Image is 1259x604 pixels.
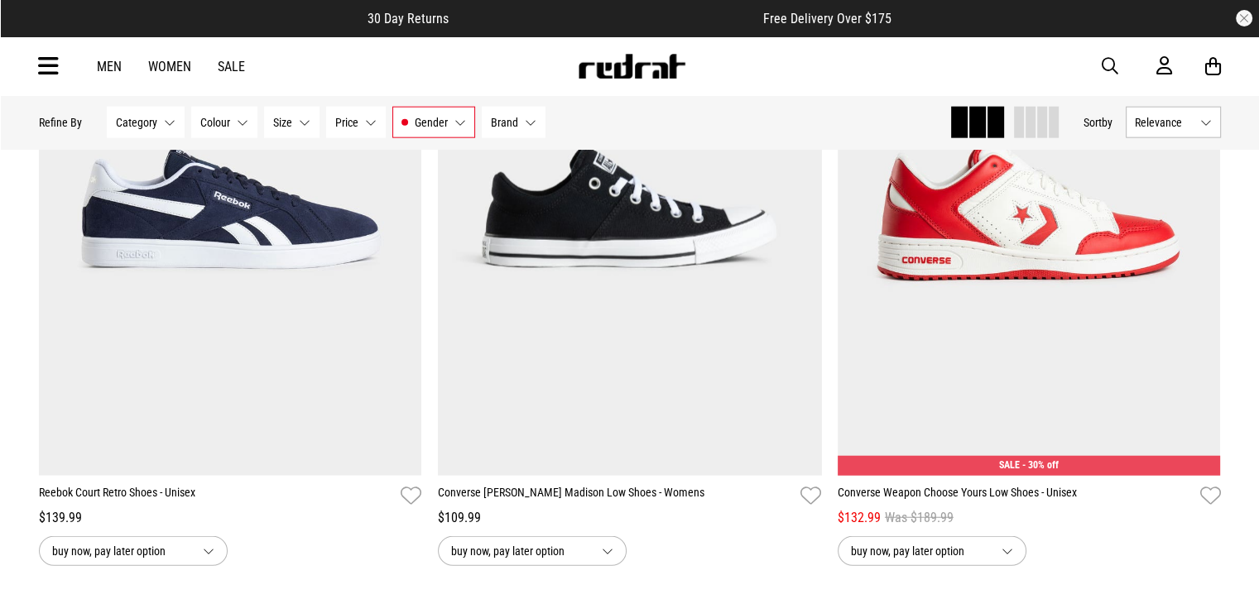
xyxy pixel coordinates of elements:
[39,508,422,528] div: $139.99
[191,107,257,138] button: Colour
[52,541,190,561] span: buy now, pay later option
[264,107,320,138] button: Size
[116,116,157,129] span: Category
[999,459,1020,471] span: SALE
[438,484,794,508] a: Converse [PERSON_NAME] Madison Low Shoes - Womens
[851,541,988,561] span: buy now, pay later option
[763,11,891,26] span: Free Delivery Over $175
[368,11,449,26] span: 30 Day Returns
[838,536,1026,566] button: buy now, pay later option
[491,116,518,129] span: Brand
[885,508,954,528] span: Was $189.99
[482,10,730,26] iframe: Customer reviews powered by Trustpilot
[200,116,230,129] span: Colour
[273,116,292,129] span: Size
[148,59,191,74] a: Women
[451,541,589,561] span: buy now, pay later option
[415,116,448,129] span: Gender
[1022,459,1059,471] span: - 30% off
[39,116,82,129] p: Refine By
[1126,107,1221,138] button: Relevance
[39,484,395,508] a: Reebok Court Retro Shoes - Unisex
[107,107,185,138] button: Category
[97,59,122,74] a: Men
[438,508,821,528] div: $109.99
[1084,113,1112,132] button: Sortby
[326,107,386,138] button: Price
[1135,116,1194,129] span: Relevance
[392,107,475,138] button: Gender
[438,536,627,566] button: buy now, pay later option
[13,7,63,56] button: Open LiveChat chat widget
[838,508,881,528] span: $132.99
[838,484,1194,508] a: Converse Weapon Choose Yours Low Shoes - Unisex
[577,54,686,79] img: Redrat logo
[1102,116,1112,129] span: by
[335,116,358,129] span: Price
[39,536,228,566] button: buy now, pay later option
[482,107,545,138] button: Brand
[218,59,245,74] a: Sale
